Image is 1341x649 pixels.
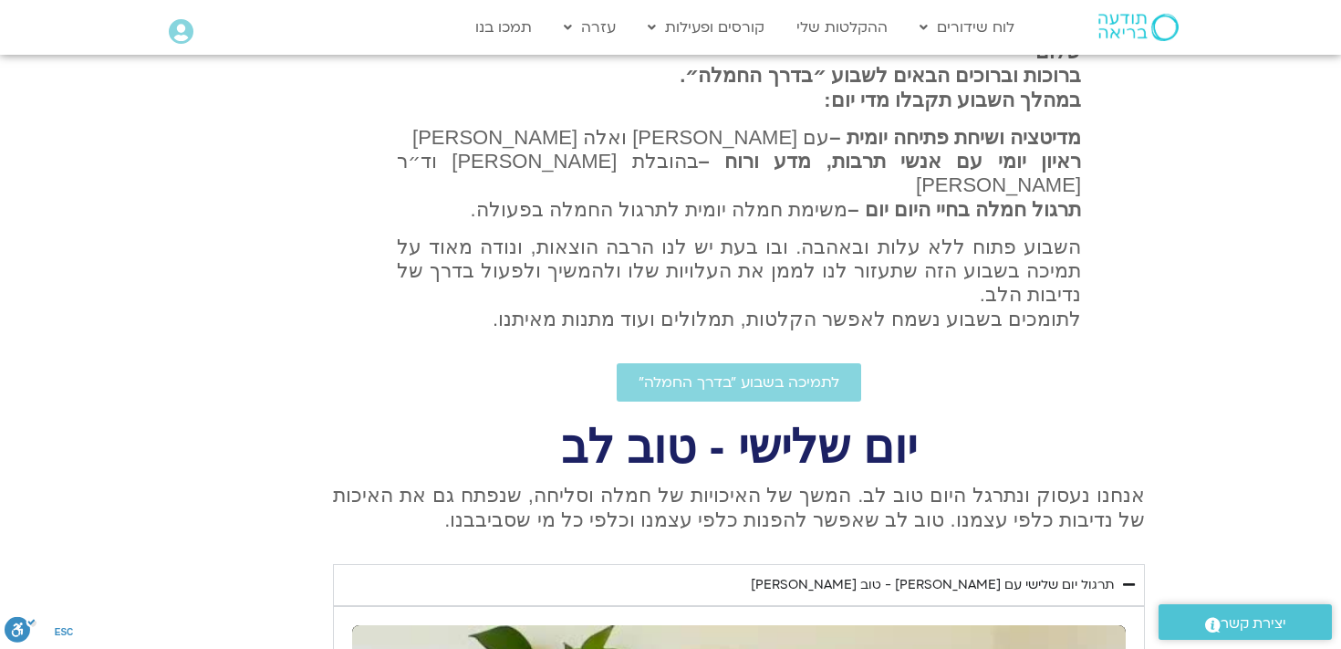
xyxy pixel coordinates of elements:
a: תמכו בנו [466,10,541,45]
img: תודעה בריאה [1098,14,1179,41]
p: אנחנו נעסוק ונתרגל היום טוב לב. המשך של האיכויות של חמלה וסליחה, שנפתח גם את האיכות של נדיבות כלפ... [333,484,1145,532]
span: לתמיכה בשבוע ״בדרך החמלה״ [639,374,839,391]
p: השבוע פתוח ללא עלות ובאהבה. ובו בעת יש לנו הרבה הוצאות, ונודה מאוד על תמיכה בשבוע הזה שתעזור לנו ... [397,236,1081,332]
a: ההקלטות שלי [787,10,897,45]
span: יצירת קשר [1221,612,1286,636]
summary: תרגול יום שלישי עם [PERSON_NAME] - טוב [PERSON_NAME] [333,564,1145,606]
strong: מדיטציה ושיחת פתיחה יומית – [829,126,1081,149]
b: ראיון יומי עם אנשי תרבות, מדע ורוח – [699,150,1081,173]
p: עם [PERSON_NAME] ואלה [PERSON_NAME] בהובלת [PERSON_NAME] וד״ר [PERSON_NAME] משימת חמלה יומית לתרג... [397,126,1081,223]
a: עזרה [555,10,625,45]
div: תרגול יום שלישי עם [PERSON_NAME] - טוב [PERSON_NAME] [751,574,1114,596]
a: קורסים ופעילות [639,10,774,45]
b: תרגול חמלה בחיי היום יום – [847,198,1081,221]
h2: יום שלישי - טוב לב [333,429,1145,466]
strong: ברוכות וברוכים הבאים לשבוע ״בדרך החמלה״. במהלך השבוע תקבלו מדי יום: [680,64,1081,110]
a: יצירת קשר [1159,604,1332,640]
a: לתמיכה בשבוע ״בדרך החמלה״ [617,363,861,402]
a: לוח שידורים [910,10,1024,45]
